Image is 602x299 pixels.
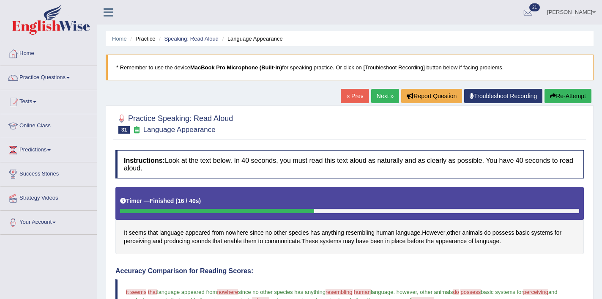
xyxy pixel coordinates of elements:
[150,198,174,204] b: Finished
[417,289,419,295] span: ,
[341,89,369,103] a: « Prev
[371,89,399,103] a: Next »
[447,228,460,237] span: Click to see word definition
[531,228,553,237] span: Click to see word definition
[0,211,97,232] a: Your Account
[115,267,584,275] h4: Accuracy Comparison for Reading Scores:
[545,89,591,103] button: Re-Attempt
[426,237,434,246] span: Click to see word definition
[397,289,417,295] span: however
[396,228,421,237] span: Click to see word definition
[343,237,354,246] span: Click to see word definition
[422,228,445,237] span: Click to see word definition
[226,228,249,237] span: Click to see word definition
[224,237,242,246] span: Click to see word definition
[453,289,459,295] span: do
[112,36,127,42] a: Home
[393,289,395,295] span: .
[516,228,530,237] span: Click to see word definition
[310,228,320,237] span: Click to see word definition
[124,228,127,237] span: Click to see word definition
[143,126,216,134] small: Language Appearance
[118,126,130,134] span: 31
[153,237,162,246] span: Click to see word definition
[274,228,287,237] span: Click to see word definition
[555,228,561,237] span: Click to see word definition
[0,187,97,208] a: Strategy Videos
[212,237,222,246] span: Click to see word definition
[265,237,300,246] span: Click to see word definition
[0,138,97,159] a: Predictions
[199,198,201,204] b: )
[301,237,318,246] span: Click to see word definition
[289,228,309,237] span: Click to see word definition
[124,237,151,246] span: Click to see word definition
[175,198,178,204] b: (
[385,237,390,246] span: Click to see word definition
[148,228,158,237] span: Click to see word definition
[164,237,190,246] span: Click to see word definition
[481,289,523,295] span: basic systems for
[159,228,184,237] span: Click to see word definition
[0,42,97,63] a: Home
[244,237,257,246] span: Click to see word definition
[371,289,394,295] span: language
[115,112,233,134] h2: Practice Speaking: Read Aloud
[217,289,238,295] span: nowhere
[0,114,97,135] a: Online Class
[354,289,371,295] span: human
[124,157,165,164] b: Instructions:
[129,228,146,237] span: Click to see word definition
[190,64,282,71] b: MacBook Pro Microphone (Built-in)
[0,162,97,184] a: Success Stories
[475,237,500,246] span: Click to see word definition
[407,237,424,246] span: Click to see word definition
[356,237,369,246] span: Click to see word definition
[420,289,453,295] span: other animals
[220,35,283,43] li: Language Appearance
[238,289,326,295] span: since no other species has anything
[322,228,344,237] span: Click to see word definition
[0,90,97,111] a: Tests
[370,237,383,246] span: Click to see word definition
[212,228,224,237] span: Click to see word definition
[157,289,217,295] span: language appeared from
[265,228,272,237] span: Click to see word definition
[164,36,219,42] a: Speaking: Read Aloud
[120,198,201,204] h5: Timer —
[391,237,405,246] span: Click to see word definition
[326,289,353,295] span: resembling
[523,289,548,295] span: perceiving
[468,237,473,246] span: Click to see word definition
[493,228,514,237] span: Click to see word definition
[250,228,264,237] span: Click to see word definition
[128,35,155,43] li: Practice
[115,187,584,254] div: . , . .
[464,89,542,103] a: Troubleshoot Recording
[178,198,199,204] b: 16 / 40s
[106,55,594,80] blockquote: * Remember to use the device for speaking practice. Or click on [Troubleshoot Recording] button b...
[376,228,394,237] span: Click to see word definition
[346,228,375,237] span: Click to see word definition
[132,126,141,134] small: Exam occurring question
[115,150,584,178] h4: Look at the text below. In 40 seconds, you must read this text aloud as naturally and as clearly ...
[460,289,481,295] span: possess
[126,289,146,295] span: it seems
[148,289,157,295] span: that
[0,66,97,87] a: Practice Questions
[462,228,482,237] span: Click to see word definition
[258,237,263,246] span: Click to see word definition
[484,228,491,237] span: Click to see word definition
[186,228,211,237] span: Click to see word definition
[192,237,211,246] span: Click to see word definition
[435,237,467,246] span: Click to see word definition
[529,3,540,11] span: 21
[320,237,341,246] span: Click to see word definition
[401,89,462,103] button: Report Question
